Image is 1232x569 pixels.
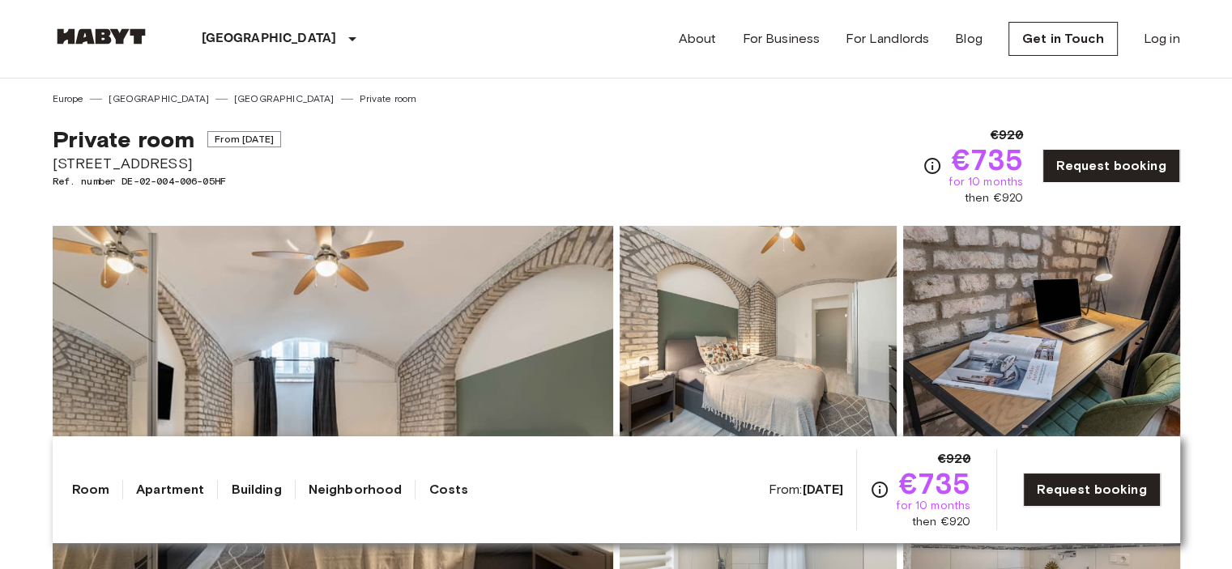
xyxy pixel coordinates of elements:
[991,125,1024,145] span: €920
[938,449,971,469] span: €920
[903,226,1180,438] img: Picture of unit DE-02-004-006-05HF
[769,481,844,499] span: From:
[53,174,281,189] span: Ref. number DE-02-004-006-05HF
[965,190,1023,206] span: then €920
[846,29,929,49] a: For Landlords
[912,514,970,530] span: then €920
[53,28,150,45] img: Habyt
[202,29,337,49] p: [GEOGRAPHIC_DATA]
[1042,149,1179,183] a: Request booking
[53,125,195,153] span: Private room
[955,29,983,49] a: Blog
[360,91,417,106] a: Private room
[742,29,820,49] a: For Business
[949,174,1023,190] span: for 10 months
[234,91,335,106] a: [GEOGRAPHIC_DATA]
[952,145,1024,174] span: €735
[870,480,889,499] svg: Check cost overview for full price breakdown. Please note that discounts apply to new joiners onl...
[1008,22,1118,56] a: Get in Touch
[899,469,971,498] span: €735
[802,482,843,497] b: [DATE]
[428,480,468,499] a: Costs
[620,226,897,438] img: Picture of unit DE-02-004-006-05HF
[923,156,942,176] svg: Check cost overview for full price breakdown. Please note that discounts apply to new joiners onl...
[896,498,970,514] span: for 10 months
[72,480,110,499] a: Room
[231,480,281,499] a: Building
[53,153,281,174] span: [STREET_ADDRESS]
[309,480,403,499] a: Neighborhood
[53,91,84,106] a: Europe
[136,480,204,499] a: Apartment
[679,29,717,49] a: About
[207,131,281,147] span: From [DATE]
[109,91,209,106] a: [GEOGRAPHIC_DATA]
[1023,473,1160,507] a: Request booking
[1144,29,1180,49] a: Log in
